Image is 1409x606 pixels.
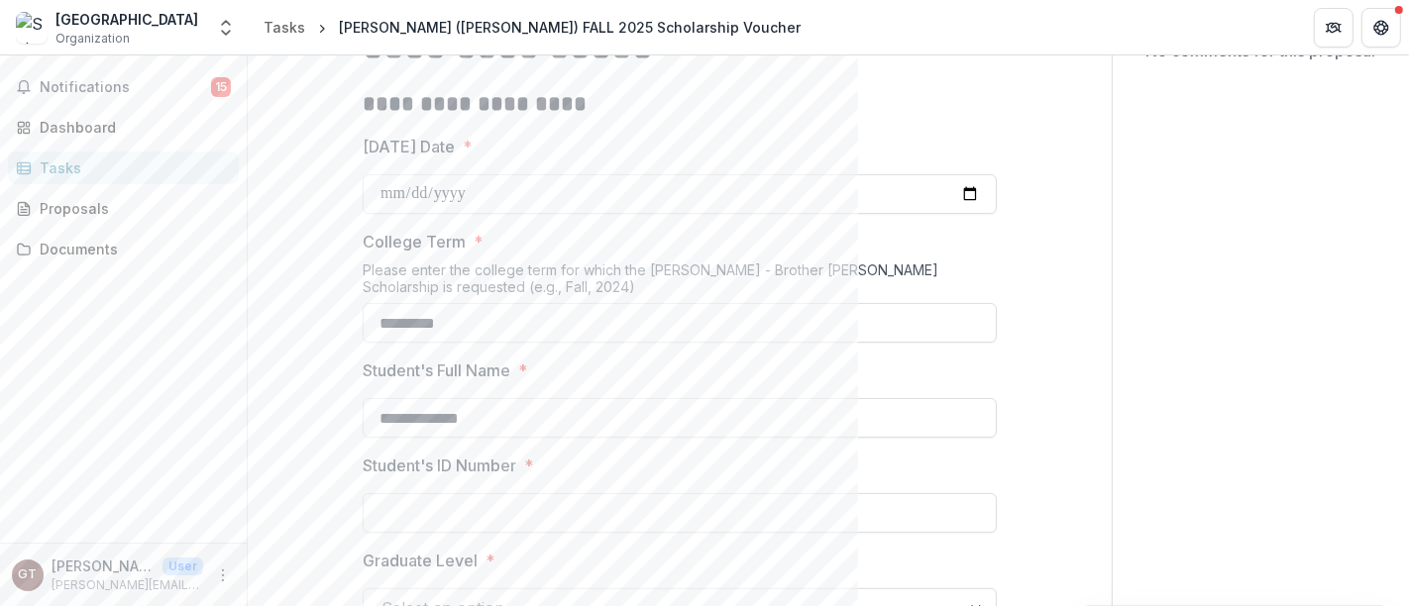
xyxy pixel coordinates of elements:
img: Seton Hall University [16,12,48,44]
a: Documents [8,233,239,265]
div: Tasks [40,157,223,178]
nav: breadcrumb [256,13,809,42]
div: Documents [40,239,223,259]
p: Student's ID Number [363,454,516,477]
p: Graduate Level [363,549,478,572]
div: Gary Thomas [19,568,38,581]
div: Please enter the college term for which the [PERSON_NAME] - Brother [PERSON_NAME] Scholarship is ... [363,261,997,303]
span: Organization [55,30,130,48]
button: Open entity switcher [212,8,240,48]
a: Tasks [256,13,313,42]
p: [DATE] Date [363,135,455,158]
div: [GEOGRAPHIC_DATA] [55,9,198,30]
button: Notifications15 [8,71,239,103]
p: [PERSON_NAME][EMAIL_ADDRESS][PERSON_NAME][DOMAIN_NAME] [52,576,203,594]
div: Dashboard [40,117,223,138]
a: Proposals [8,192,239,225]
div: [PERSON_NAME] ([PERSON_NAME]) FALL 2025 Scholarship Voucher [339,17,801,38]
button: Partners [1314,8,1354,48]
button: More [211,563,235,587]
span: 15 [211,77,231,97]
button: Get Help [1361,8,1401,48]
p: User [163,557,203,575]
div: Proposals [40,198,223,219]
a: Dashboard [8,111,239,144]
span: Notifications [40,79,211,96]
p: Student's Full Name [363,358,510,382]
p: [PERSON_NAME] [52,555,155,576]
div: Tasks [264,17,305,38]
p: College Term [363,230,466,253]
a: Tasks [8,151,239,184]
